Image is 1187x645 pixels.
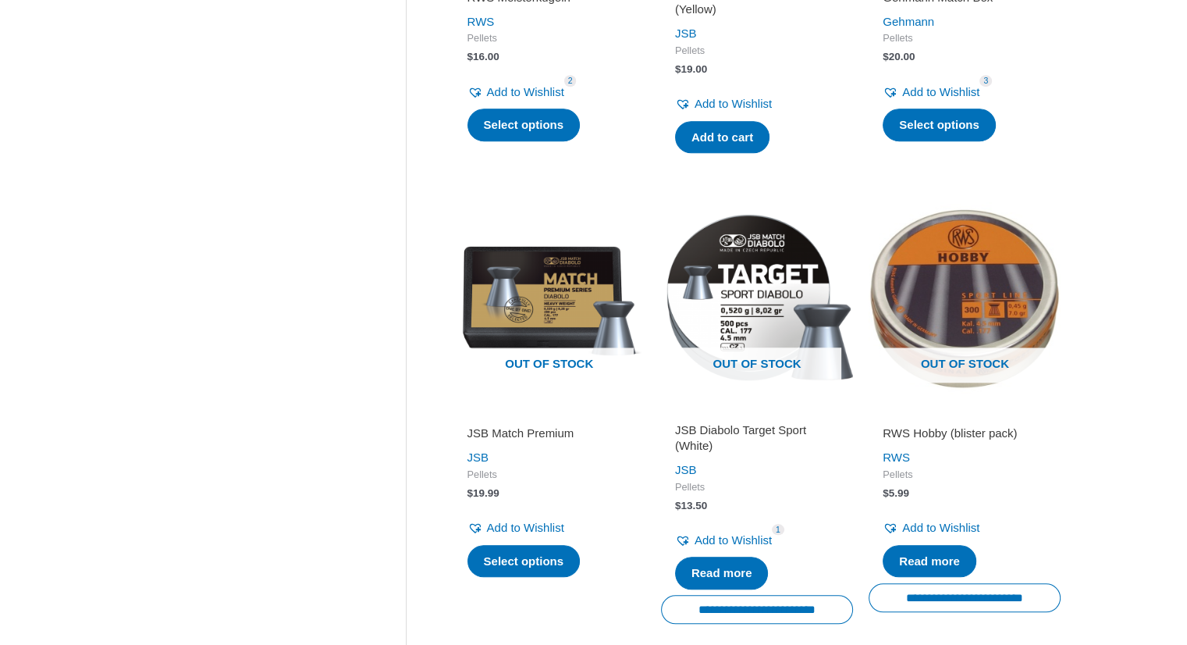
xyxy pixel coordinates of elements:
[465,347,634,383] span: Out of stock
[883,51,889,62] span: $
[883,469,1047,482] span: Pellets
[869,202,1061,394] img: RWS Hobby
[772,524,784,536] span: 1
[453,202,645,394] img: JSB Match Premium
[883,517,979,539] a: Add to Wishlist
[467,487,474,499] span: $
[467,109,581,141] a: Select options for “RWS Meisterkugeln”
[883,426,1047,447] a: RWS Hobby (blister pack)
[467,517,564,539] a: Add to Wishlist
[675,529,772,551] a: Add to Wishlist
[467,51,474,62] span: $
[564,75,577,87] span: 2
[675,121,769,154] a: Add to cart: “JSB Match Diabolo Middle (Yellow)”
[467,545,581,578] a: Select options for “JSB Match Premium”
[467,15,495,28] a: RWS
[453,202,645,394] a: Out of stock
[675,463,697,476] a: JSB
[675,422,839,459] a: JSB Diabolo Target Sport (White)
[675,63,681,75] span: $
[467,404,631,422] iframe: Customer reviews powered by Trustpilot
[675,63,707,75] bdi: 19.00
[661,202,853,394] img: JSB Diabolo Target Sport
[467,426,631,447] a: JSB Match Premium
[880,347,1049,383] span: Out of stock
[675,557,769,590] a: Read more about “JSB Diabolo Target Sport (White)”
[673,347,841,383] span: Out of stock
[883,487,909,499] bdi: 5.99
[467,487,499,499] bdi: 19.99
[883,15,934,28] a: Gehmann
[467,51,499,62] bdi: 16.00
[883,32,1047,45] span: Pellets
[467,469,631,482] span: Pellets
[487,521,564,534] span: Add to Wishlist
[467,81,564,103] a: Add to Wishlist
[467,451,489,464] a: JSB
[675,93,772,115] a: Add to Wishlist
[883,487,889,499] span: $
[883,404,1047,422] iframe: Customer reviews powered by Trustpilot
[883,81,979,103] a: Add to Wishlist
[661,202,853,394] a: Out of stock
[869,202,1061,394] a: Out of stock
[467,32,631,45] span: Pellets
[675,500,707,511] bdi: 13.50
[902,85,979,98] span: Add to Wishlist
[675,422,839,453] h2: JSB Diabolo Target Sport (White)
[883,426,1047,441] h2: RWS Hobby (blister pack)
[902,521,979,534] span: Add to Wishlist
[979,75,992,87] span: 3
[675,481,839,494] span: Pellets
[675,27,697,40] a: JSB
[695,97,772,110] span: Add to Wishlist
[675,500,681,511] span: $
[675,404,839,422] iframe: Customer reviews powered by Trustpilot
[467,426,631,441] h2: JSB Match Premium
[883,451,910,464] a: RWS
[883,109,996,141] a: Select options for “Gehmann Match Box”
[487,85,564,98] span: Add to Wishlist
[695,533,772,547] span: Add to Wishlist
[883,545,976,578] a: Read more about “RWS Hobby (blister pack)”
[675,45,839,58] span: Pellets
[883,51,915,62] bdi: 20.00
